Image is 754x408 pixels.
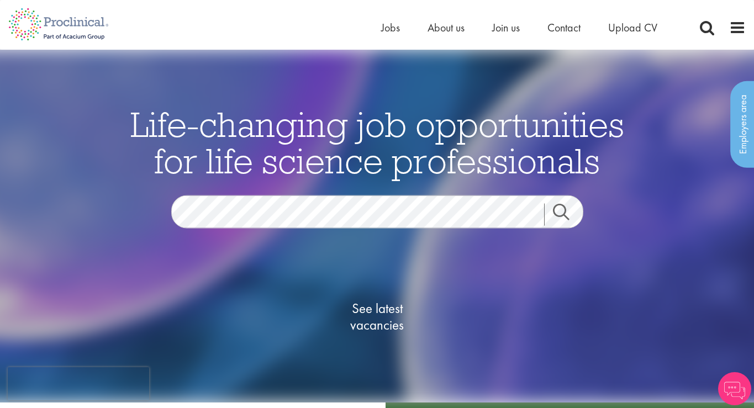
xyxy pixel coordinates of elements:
a: See latestvacancies [322,256,433,378]
a: About us [428,20,465,35]
iframe: reCAPTCHA [8,367,149,400]
span: See latest vacancies [322,300,433,333]
a: Job search submit button [544,204,592,226]
a: Jobs [381,20,400,35]
span: Life-changing job opportunities for life science professionals [130,102,624,183]
a: Contact [547,20,581,35]
img: Chatbot [718,372,751,405]
a: Upload CV [608,20,657,35]
a: Join us [492,20,520,35]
